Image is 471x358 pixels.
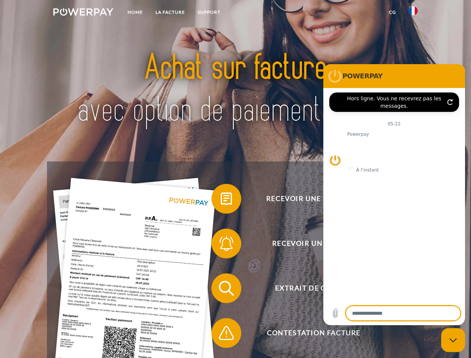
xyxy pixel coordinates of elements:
img: logo-powerpay-white.svg [53,8,113,16]
a: CG [383,6,402,19]
iframe: Fenêtre de messagerie [323,64,465,325]
img: qb_bell.svg [217,234,236,253]
img: qb_search.svg [217,279,236,298]
span: Recevoir une facture ? [222,184,405,214]
span: Recevoir un rappel? [222,229,405,258]
button: Recevoir une facture ? [211,184,405,214]
span: Contestation Facture [222,318,405,348]
img: qb_warning.svg [217,324,236,342]
img: title-powerpay_fr.svg [71,36,400,143]
iframe: Bouton de lancement de la fenêtre de messagerie, conversation en cours [441,328,465,352]
a: LA FACTURE [149,6,191,19]
button: Recevoir un rappel? [211,229,405,258]
img: qb_bill.svg [217,189,236,208]
button: Extrait de compte [211,273,405,303]
span: Extrait de compte [222,273,405,303]
a: Support [191,6,227,19]
button: Contestation Facture [211,318,405,348]
a: Home [121,6,149,19]
img: fr [409,6,418,15]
